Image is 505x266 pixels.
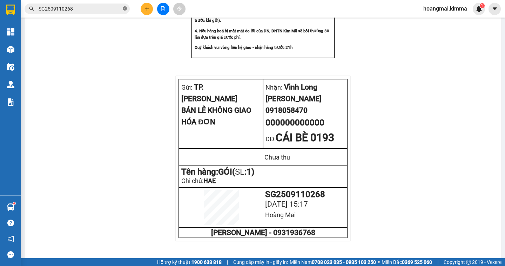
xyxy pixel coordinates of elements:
span: copyright [466,260,471,265]
img: warehouse-icon [7,63,14,71]
div: SG2509110268 [265,190,345,199]
span: 1 [481,3,483,8]
button: aim [173,3,186,15]
span: close-circle [123,6,127,11]
sup: 1 [480,3,485,8]
div: 000000000000 [265,116,345,130]
input: Tìm tên, số ĐT hoặc mã đơn [39,5,121,13]
div: Hoàng Mai [265,210,345,220]
span: Hỗ trợ kỹ thuật: [157,258,222,266]
span: DĐ: [265,135,276,143]
span: Miền Bắc [382,258,432,266]
img: warehouse-icon [7,81,14,88]
span: Nhận: [265,84,282,91]
div: Ghi chú: [181,176,345,185]
span: Cung cấp máy in - giấy in: [233,258,288,266]
span: question-circle [7,220,14,226]
span: HAE [203,177,216,184]
span: search [29,6,34,11]
span: notification [7,235,14,242]
span: caret-down [492,6,498,12]
strong: Quý khách vui vòng liên hệ giao - nhận hàng trước 21h [195,45,292,50]
strong: 0369 525 060 [402,259,432,265]
span: file-add [161,6,166,11]
span: Miền Nam [290,258,376,266]
span: | [437,258,438,266]
button: caret-down [489,3,501,15]
div: SÂM TRẠM [46,23,102,31]
div: TP. [PERSON_NAME] [181,82,261,105]
sup: 1 [13,202,15,205]
span: hoangmai.kimma [418,4,473,13]
strong: 4. Nếu hàng hoá bị mất mát do lỗi của DN, DNTN Kim Mã sẽ bồi thường 30 lần dựa trên... [195,28,329,40]
span: aim [177,6,182,11]
img: warehouse-icon [7,203,14,211]
strong: 1900 633 818 [191,259,222,265]
span: Gửi: [181,84,192,91]
div: 00000000000 [46,31,102,41]
span: message [7,251,14,258]
div: [DATE] 15:17 [265,199,345,210]
div: Vĩnh Long [265,82,345,93]
span: SL [235,167,244,177]
img: solution-icon [7,98,14,106]
img: icon-new-feature [476,6,482,12]
span: plus [144,6,149,11]
span: Nhận: [46,7,62,14]
button: plus [141,3,153,15]
div: TP. [PERSON_NAME] [46,6,102,23]
td: [PERSON_NAME] - 0931936768 [179,228,347,238]
span: Gửi: [6,7,17,14]
div: Vĩnh Long [6,6,41,23]
span: ⚪️ [378,261,380,264]
img: dashboard-icon [7,28,14,35]
div: 290.000 [5,45,42,61]
div: [PERSON_NAME] 0918058470 [265,93,345,116]
img: logo-vxr [6,5,15,15]
button: file-add [157,3,169,15]
strong: 0708 023 035 - 0935 103 250 [312,259,376,265]
div: Tên hàng: GÓI ( : 1 ) [181,168,345,176]
span: Thu rồi : [5,45,26,53]
div: BÁN LẺ KHÔNG GIAO HÓA ĐƠN [181,105,261,128]
img: warehouse-icon [7,46,14,53]
span: close-circle [123,6,127,12]
span: CÁI BÈ 0193 [276,131,334,144]
span: Chưa thu [264,154,290,161]
span: | [227,258,228,266]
